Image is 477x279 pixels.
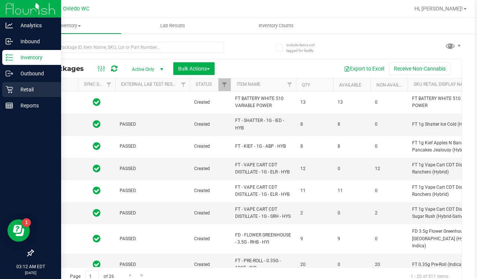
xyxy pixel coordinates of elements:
[300,187,329,194] span: 11
[93,185,101,196] span: In Sync
[178,66,210,72] span: Bulk Actions
[121,18,224,34] a: Lab Results
[300,165,329,172] span: 12
[338,121,366,128] span: 8
[338,165,366,172] span: 0
[33,42,224,53] input: Search Package ID, Item Name, SKU, Lot or Part Number...
[93,259,101,270] span: In Sync
[196,82,212,87] a: Status
[375,187,403,194] span: 0
[339,82,361,88] a: Available
[93,233,101,244] span: In Sync
[150,22,195,29] span: Lab Results
[235,206,291,220] span: FT - VAPE CART CDT DISTILLATE - 1G - SRH - HYS
[120,210,185,217] span: PASSED
[300,235,329,242] span: 9
[6,38,13,45] inline-svg: Inbound
[414,82,470,87] a: Sku Retail Display Name
[375,99,403,106] span: 0
[375,121,403,128] span: 0
[103,78,115,91] a: Filter
[120,261,185,268] span: PASSED
[93,119,101,129] span: In Sync
[120,187,185,194] span: PASSED
[235,95,291,109] span: FT BATTERY WHITE 510 VARIABLE POWER
[13,21,58,30] p: Analytics
[375,235,403,242] span: 0
[6,22,13,29] inline-svg: Analytics
[375,210,403,217] span: 2
[235,184,291,198] span: FT - VAPE CART CDT DISTILLATE - 1G - ELR - HYB
[235,232,291,246] span: FD - FLOWER GREENHOUSE - 3.5G - RHB - HYI
[338,143,366,150] span: 8
[300,210,329,217] span: 2
[338,235,366,242] span: 9
[224,18,328,34] a: Inventory Counts
[13,101,58,110] p: Reports
[194,187,226,194] span: Created
[120,235,185,242] span: PASSED
[194,210,226,217] span: Created
[300,121,329,128] span: 8
[93,163,101,174] span: In Sync
[173,62,215,75] button: Bulk Actions
[3,270,58,276] p: [DATE]
[6,102,13,109] inline-svg: Reports
[389,62,451,75] button: Receive Non-Cannabis
[13,69,58,78] p: Outbound
[39,65,91,73] span: All Packages
[194,99,226,106] span: Created
[414,6,463,12] span: Hi, [PERSON_NAME]!
[93,208,101,218] span: In Sync
[194,235,226,242] span: Created
[249,22,304,29] span: Inventory Counts
[237,82,260,87] a: Item Name
[235,117,291,131] span: FT - SHATTER - 1G - IED - HYB
[375,143,403,150] span: 0
[84,82,113,87] a: Sync Status
[120,143,185,150] span: PASSED
[375,165,403,172] span: 12
[338,187,366,194] span: 11
[218,78,231,91] a: Filter
[120,165,185,172] span: PASSED
[18,22,121,29] span: Inventory
[194,165,226,172] span: Created
[235,162,291,176] span: FT - VAPE CART CDT DISTILLATE - 1G - ELR - HYB
[6,70,13,77] inline-svg: Outbound
[375,261,403,268] span: 20
[286,42,323,53] span: Include items not tagged for facility
[13,85,58,94] p: Retail
[93,97,101,107] span: In Sync
[13,53,58,62] p: Inventory
[6,86,13,93] inline-svg: Retail
[300,143,329,150] span: 8
[235,143,291,150] span: FT - KIEF - 1G - ABP - HYB
[284,78,296,91] a: Filter
[235,257,291,272] span: FT - PRE-ROLL - 0.35G - 10CT - IND
[18,18,121,34] a: Inventory
[194,261,226,268] span: Created
[300,99,329,106] span: 13
[120,121,185,128] span: PASSED
[177,78,190,91] a: Filter
[300,261,329,268] span: 20
[194,143,226,150] span: Created
[194,121,226,128] span: Created
[63,6,89,12] span: Oviedo WC
[338,99,366,106] span: 13
[338,261,366,268] span: 0
[302,82,310,88] a: Qty
[3,263,58,270] p: 03:12 AM EDT
[376,82,410,88] a: Non-Available
[339,62,389,75] button: Export to Excel
[7,219,30,242] iframe: Resource center
[93,141,101,151] span: In Sync
[13,37,58,46] p: Inbound
[6,54,13,61] inline-svg: Inventory
[121,82,180,87] a: External Lab Test Result
[22,218,31,227] iframe: Resource center unread badge
[338,210,366,217] span: 0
